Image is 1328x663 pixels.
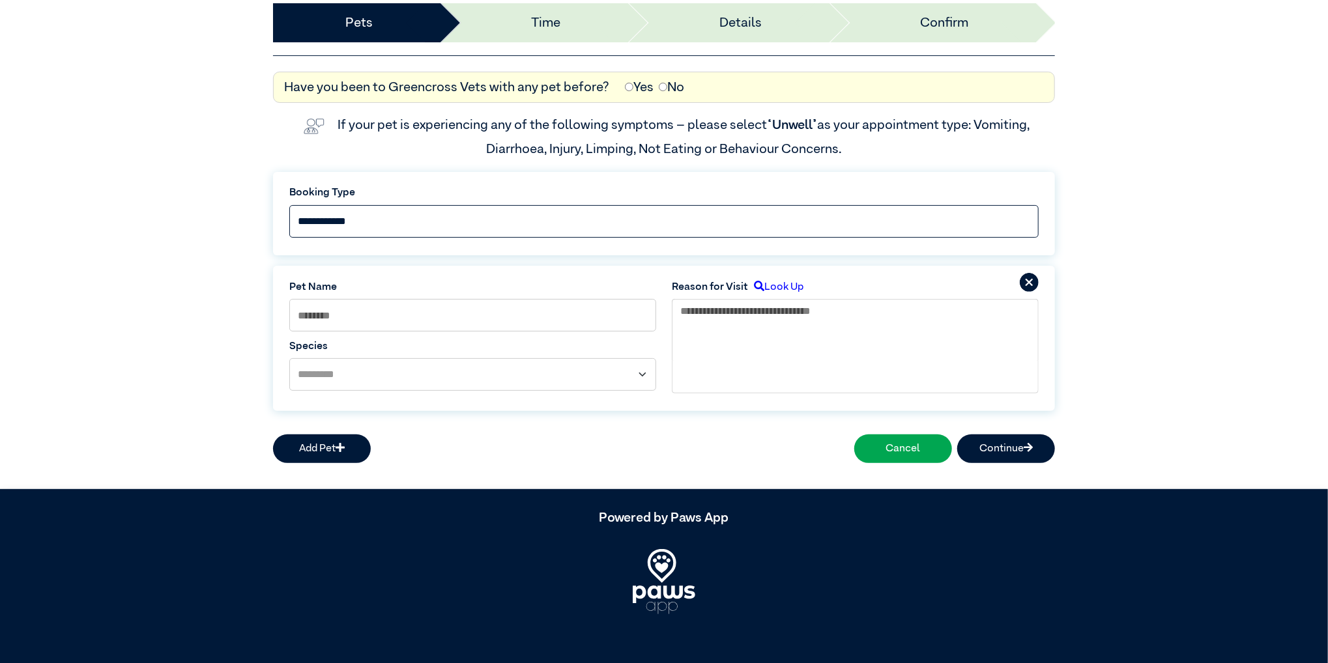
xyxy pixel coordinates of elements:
[273,434,371,463] button: Add Pet
[284,78,609,97] label: Have you been to Greencross Vets with any pet before?
[338,119,1032,155] label: If your pet is experiencing any of the following symptoms – please select as your appointment typ...
[748,279,803,295] label: Look Up
[289,339,656,354] label: Species
[957,434,1055,463] button: Continue
[659,78,684,97] label: No
[289,185,1039,201] label: Booking Type
[767,119,817,132] span: “Unwell”
[345,13,373,33] a: Pets
[298,113,330,139] img: vet
[672,279,748,295] label: Reason for Visit
[854,434,952,463] button: Cancel
[625,83,633,91] input: Yes
[289,279,656,295] label: Pet Name
[273,510,1055,526] h5: Powered by Paws App
[633,549,695,614] img: PawsApp
[659,83,667,91] input: No
[625,78,654,97] label: Yes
